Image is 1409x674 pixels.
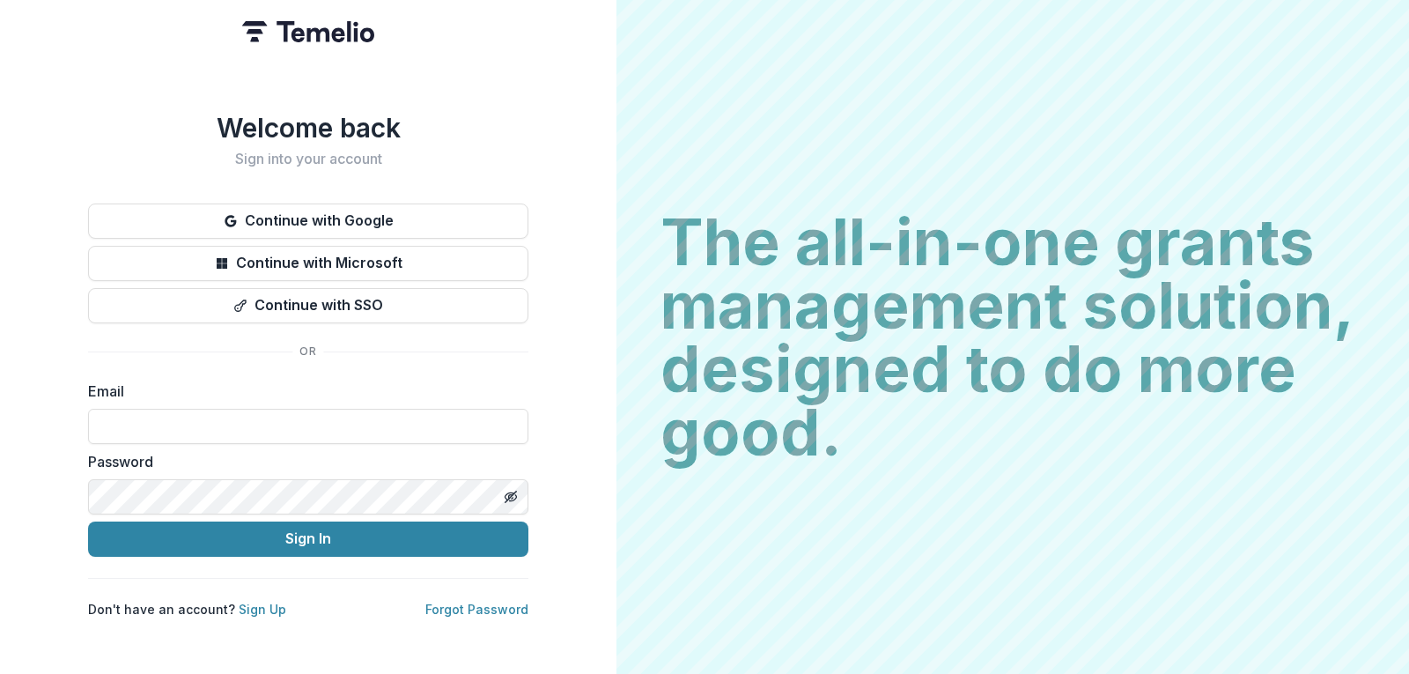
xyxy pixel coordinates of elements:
img: Temelio [242,21,374,42]
label: Email [88,381,518,402]
h2: Sign into your account [88,151,528,167]
button: Continue with Google [88,204,528,239]
p: Don't have an account? [88,600,286,618]
a: Sign Up [239,602,286,617]
button: Continue with Microsoft [88,246,528,281]
a: Forgot Password [425,602,528,617]
label: Password [88,451,518,472]
button: Toggle password visibility [497,483,525,511]
button: Sign In [88,522,528,557]
h1: Welcome back [88,112,528,144]
button: Continue with SSO [88,288,528,323]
